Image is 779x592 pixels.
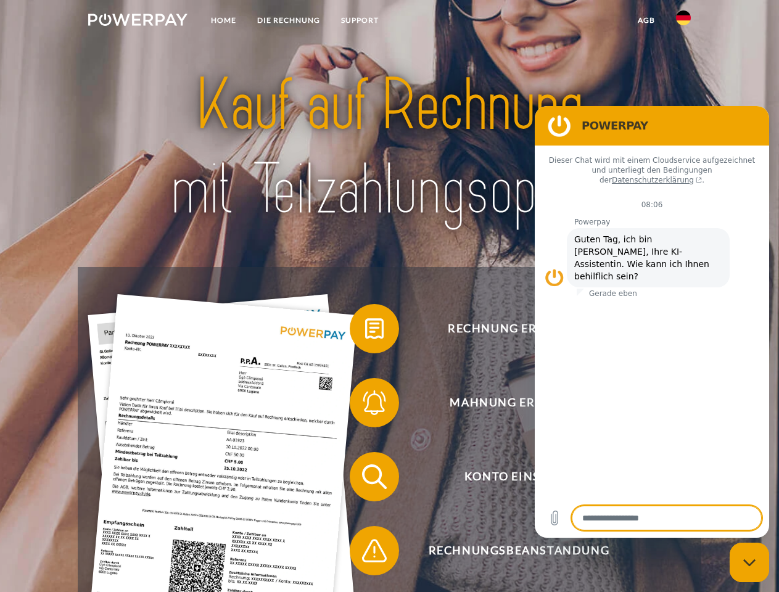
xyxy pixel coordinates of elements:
img: de [676,10,691,25]
iframe: Messaging-Fenster [535,106,769,538]
img: title-powerpay_de.svg [118,59,661,236]
span: Rechnungsbeanstandung [368,526,670,575]
span: Konto einsehen [368,452,670,501]
button: Mahnung erhalten? [350,378,670,427]
img: qb_bell.svg [359,387,390,418]
a: DIE RECHNUNG [247,9,331,31]
a: SUPPORT [331,9,389,31]
button: Rechnungsbeanstandung [350,526,670,575]
img: qb_bill.svg [359,313,390,344]
img: logo-powerpay-white.svg [88,14,188,26]
button: Konto einsehen [350,452,670,501]
a: Home [200,9,247,31]
span: Rechnung erhalten? [368,304,670,353]
img: qb_search.svg [359,461,390,492]
span: Mahnung erhalten? [368,378,670,427]
button: Rechnung erhalten? [350,304,670,353]
a: agb [627,9,666,31]
iframe: Schaltfläche zum Öffnen des Messaging-Fensters; Konversation läuft [730,543,769,582]
img: qb_warning.svg [359,535,390,566]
